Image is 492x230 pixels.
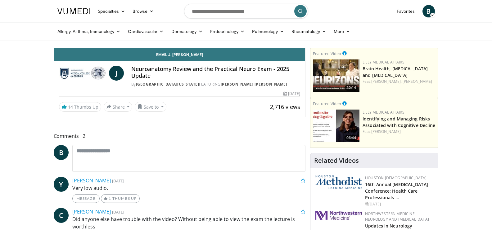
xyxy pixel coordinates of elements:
a: Rheumatology [288,25,330,38]
small: Featured Video [313,101,341,106]
span: 1 [109,196,111,201]
a: Y [54,177,69,192]
a: Browse [129,5,157,17]
div: Feat. [363,129,436,134]
a: Lilly Medical Affairs [363,110,404,115]
a: B [422,5,435,17]
h4: Related Videos [314,157,359,164]
small: Featured Video [313,51,341,56]
a: Email J. [PERSON_NAME] [54,48,305,61]
small: [DATE] [112,209,124,215]
a: Favorites [393,5,419,17]
a: Lilly Medical Affairs [363,59,404,65]
a: More [330,25,354,38]
img: VuMedi Logo [57,8,90,14]
a: 14 Thumbs Up [59,102,101,112]
a: [PERSON_NAME] [72,177,111,184]
a: [PERSON_NAME] [403,79,432,84]
small: [DATE] [112,178,124,184]
a: 1 Thumbs Up [101,194,140,203]
img: 5e4488cc-e109-4a4e-9fd9-73bb9237ee91.png.150x105_q85_autocrop_double_scale_upscale_version-0.2.png [315,175,362,189]
a: Identifying and Managing Risks Associated with Cognitive Decline [363,116,435,128]
a: Brain Health, [MEDICAL_DATA] and [MEDICAL_DATA] [363,66,428,78]
a: [PERSON_NAME] [371,129,401,134]
a: Allergy, Asthma, Immunology [54,25,124,38]
a: Houston [DEMOGRAPHIC_DATA] [365,175,427,181]
a: Message [72,194,100,203]
a: 16th Annual [MEDICAL_DATA] Conference: Health Care Professionals … [365,181,428,200]
span: 20:14 [345,85,358,91]
a: [GEOGRAPHIC_DATA][US_STATE] [136,82,199,87]
a: 20:14 [313,59,359,92]
p: Very low audio. [72,184,306,192]
img: 2a462fb6-9365-492a-ac79-3166a6f924d8.png.150x105_q85_autocrop_double_scale_upscale_version-0.2.jpg [315,211,362,220]
button: Share [104,102,133,112]
a: Northwestern Medicine Neurology and [MEDICAL_DATA] [365,211,429,222]
a: Dermatology [168,25,207,38]
span: 14 [68,104,73,110]
a: Pulmonology [248,25,288,38]
a: Cardiovascular [124,25,167,38]
a: B [54,145,69,160]
a: [PERSON_NAME] [PERSON_NAME] [221,82,287,87]
h4: Neuroanatomy Review and the Practical Neuro Exam - 2025 Update [131,66,300,79]
div: Feat. [363,79,436,84]
div: By FEATURING [131,82,300,87]
a: C [54,208,69,223]
div: [DATE] [365,201,433,207]
input: Search topics, interventions [184,4,308,19]
span: 06:44 [345,135,358,141]
span: Comments 2 [54,132,306,140]
img: fc5f84e2-5eb7-4c65-9fa9-08971b8c96b8.jpg.150x105_q85_crop-smart_upscale.jpg [313,110,359,142]
span: 2,716 views [270,103,300,110]
a: Specialties [94,5,129,17]
img: Medical College of Georgia - Augusta University [59,66,106,81]
a: Endocrinology [206,25,248,38]
img: ca157f26-4c4a-49fd-8611-8e91f7be245d.png.150x105_q85_crop-smart_upscale.jpg [313,59,359,92]
a: 06:44 [313,110,359,142]
a: [PERSON_NAME], [371,79,402,84]
div: [DATE] [283,91,300,96]
a: [PERSON_NAME] [72,208,111,215]
button: Save to [135,102,166,112]
a: J [109,66,124,81]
